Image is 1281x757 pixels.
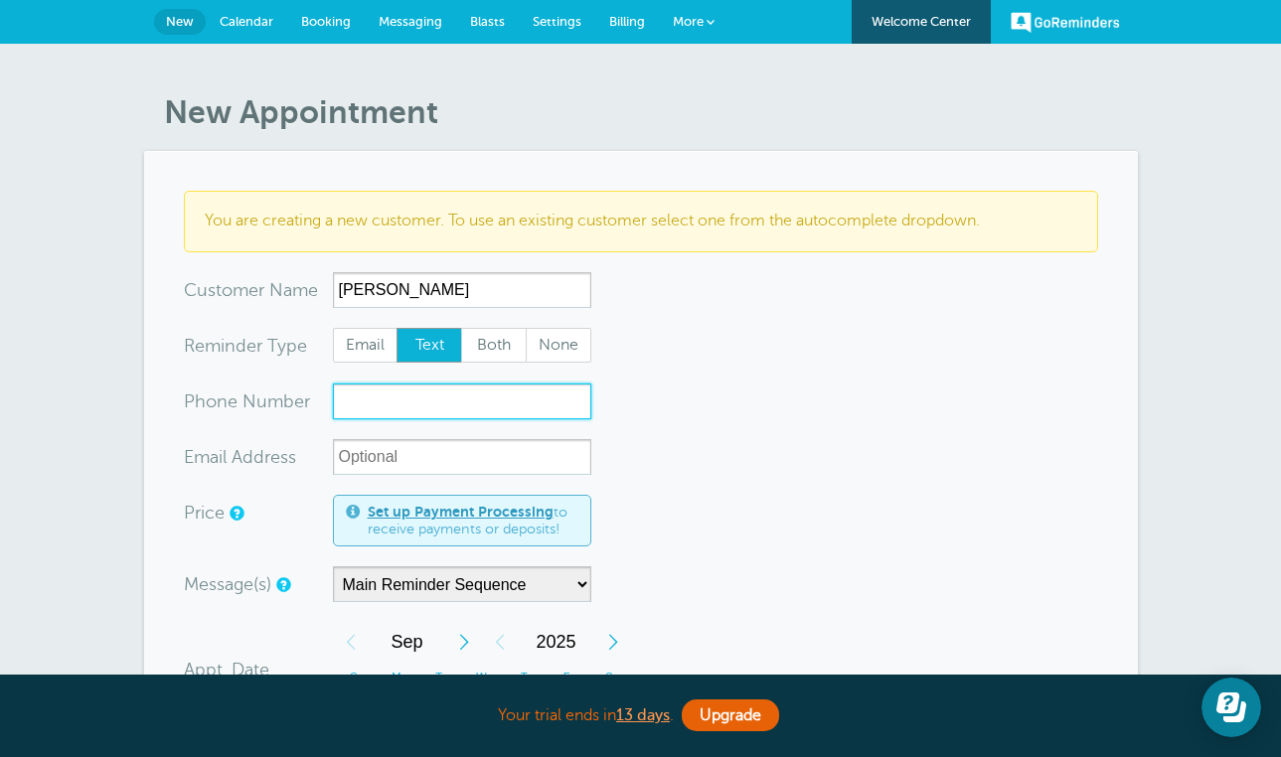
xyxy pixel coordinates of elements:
[369,622,446,662] span: September
[184,392,217,410] span: Pho
[446,622,482,662] div: Next Month
[184,439,333,475] div: ress
[184,281,216,299] span: Cus
[205,212,1077,230] p: You are creating a new customer. To use an existing customer select one from the autocomplete dro...
[164,93,1138,131] h1: New Appointment
[482,622,518,662] div: Previous Year
[184,448,219,466] span: Ema
[461,328,527,364] label: Both
[470,14,505,29] span: Blasts
[673,14,704,29] span: More
[184,337,307,355] label: Reminder Type
[230,507,241,520] a: An optional price for the appointment. If you set a price, you can include a payment link in your...
[460,662,503,692] th: W
[682,699,779,731] a: Upgrade
[184,575,271,593] label: Message(s)
[503,662,546,692] th: T
[276,578,288,591] a: Simple templates and custom messages will use the reminder schedule set under Settings > Reminder...
[154,9,206,35] a: New
[379,14,442,29] span: Messaging
[1201,678,1261,737] iframe: Resource center
[219,448,264,466] span: il Add
[301,14,351,29] span: Booking
[527,329,590,363] span: None
[368,504,578,538] span: to receive payments or deposits!
[417,662,460,692] th: T
[588,662,631,692] th: S
[375,662,417,692] th: M
[526,328,591,364] label: None
[333,439,591,475] input: Optional
[368,504,554,520] a: Set up Payment Processing
[217,392,267,410] span: ne Nu
[334,329,398,363] span: Email
[333,622,369,662] div: Previous Month
[333,328,399,364] label: Email
[518,622,595,662] span: 2025
[333,662,376,692] th: S
[184,504,225,522] label: Price
[398,329,461,363] span: Text
[397,328,462,364] label: Text
[144,694,1138,737] div: Your trial ends in .
[462,329,526,363] span: Both
[184,272,333,308] div: ame
[220,14,273,29] span: Calendar
[216,281,283,299] span: tomer N
[595,622,631,662] div: Next Year
[166,14,194,29] span: New
[184,661,269,679] label: Appt. Date
[616,706,670,724] a: 13 days
[546,662,588,692] th: F
[184,383,333,419] div: mber
[533,14,581,29] span: Settings
[609,14,645,29] span: Billing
